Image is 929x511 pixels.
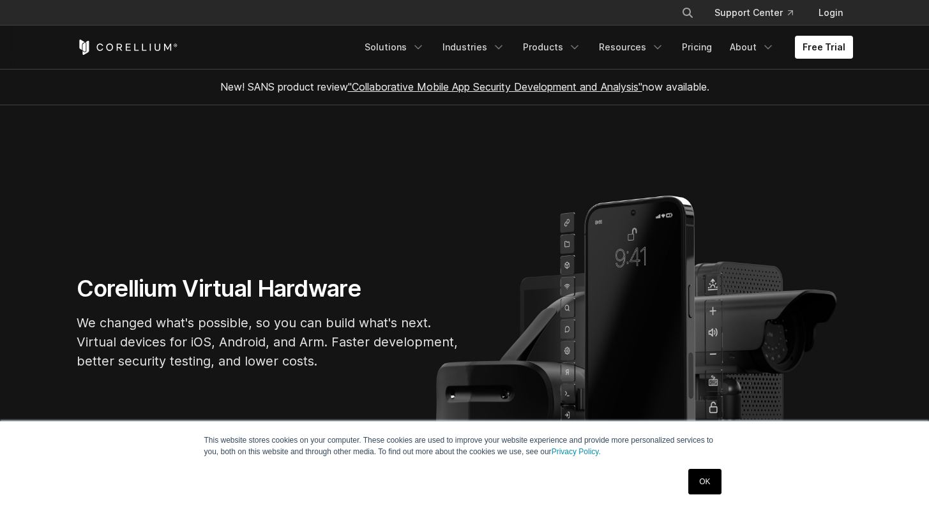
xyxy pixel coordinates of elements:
div: Navigation Menu [666,1,853,24]
p: This website stores cookies on your computer. These cookies are used to improve your website expe... [204,434,725,457]
span: New! SANS product review now available. [220,80,709,93]
a: Solutions [357,36,432,59]
a: Industries [435,36,513,59]
a: Privacy Policy. [552,447,601,456]
a: Pricing [674,36,720,59]
a: Free Trial [795,36,853,59]
div: Navigation Menu [357,36,853,59]
a: Support Center [704,1,803,24]
a: Corellium Home [77,40,178,55]
p: We changed what's possible, so you can build what's next. Virtual devices for iOS, Android, and A... [77,313,460,371]
a: About [722,36,782,59]
h1: Corellium Virtual Hardware [77,274,460,303]
a: OK [688,469,721,494]
a: Login [808,1,853,24]
a: Products [515,36,589,59]
a: Resources [591,36,672,59]
button: Search [676,1,699,24]
a: "Collaborative Mobile App Security Development and Analysis" [348,80,642,93]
